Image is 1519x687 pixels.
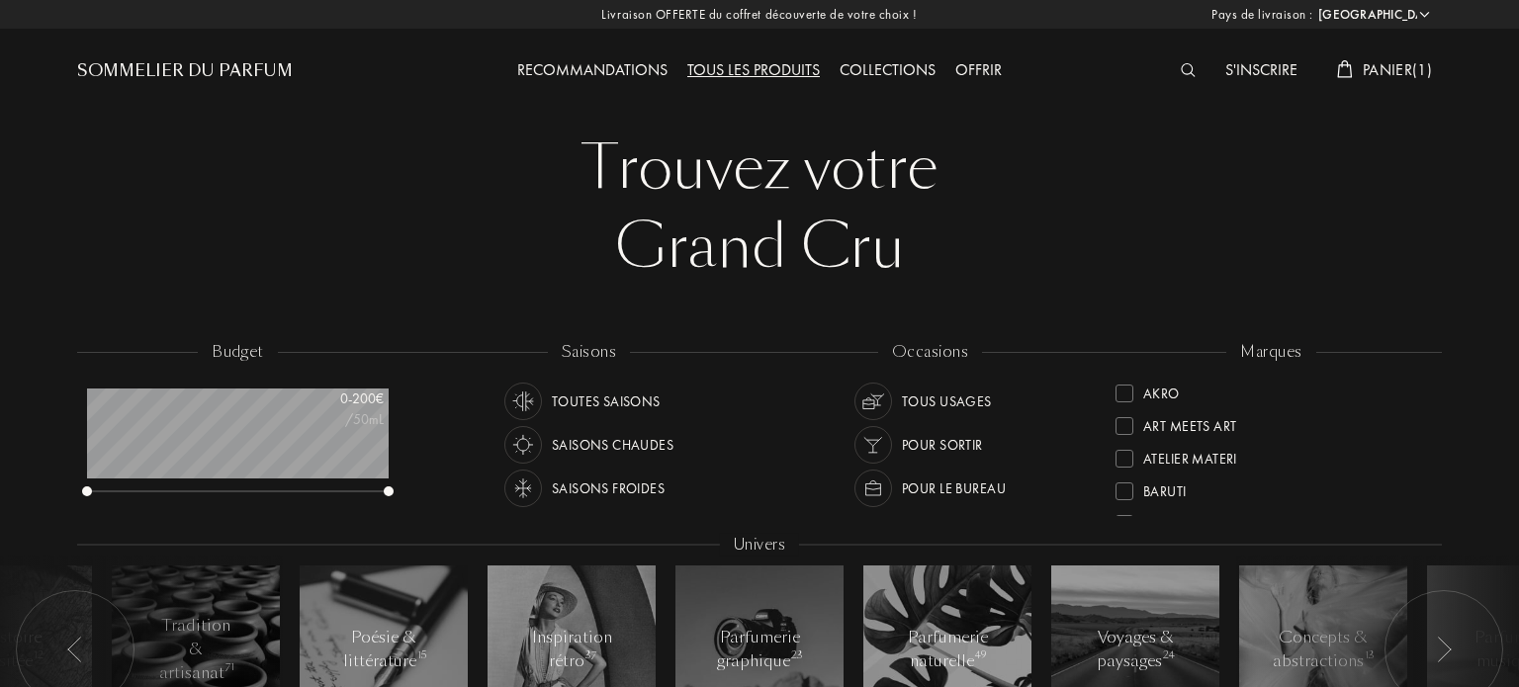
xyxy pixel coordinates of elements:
[509,474,537,502] img: usage_season_cold_white.svg
[1215,58,1307,84] div: S'inscrire
[830,58,945,84] div: Collections
[92,129,1427,208] div: Trouvez votre
[509,431,537,459] img: usage_season_hot_white.svg
[902,383,992,420] div: Tous usages
[859,387,887,415] img: usage_occasion_all_white.svg
[1436,637,1452,662] img: arr_left.svg
[552,426,673,464] div: Saisons chaudes
[720,534,799,557] div: Univers
[859,474,887,502] img: usage_occasion_work_white.svg
[791,648,803,662] span: 23
[878,341,982,364] div: occasions
[342,626,426,673] div: Poésie & littérature
[530,626,614,673] div: Inspiration rétro
[552,383,661,420] div: Toutes saisons
[198,341,278,364] div: budget
[285,388,384,409] div: 0 - 200 €
[1094,626,1178,673] div: Voyages & paysages
[945,59,1012,80] a: Offrir
[859,431,887,459] img: usage_occasion_party_white.svg
[1143,507,1241,534] div: Binet-Papillon
[1143,442,1237,469] div: Atelier Materi
[717,626,802,673] div: Parfumerie graphique
[1337,60,1353,78] img: cart_white.svg
[677,58,830,84] div: Tous les produits
[507,59,677,80] a: Recommandations
[417,648,426,662] span: 15
[92,208,1427,287] div: Grand Cru
[902,470,1006,507] div: Pour le bureau
[906,626,990,673] div: Parfumerie naturelle
[67,637,83,662] img: arr_left.svg
[1211,5,1313,25] span: Pays de livraison :
[552,470,665,507] div: Saisons froides
[1181,63,1196,77] img: search_icn_white.svg
[509,387,537,415] img: usage_season_average_white.svg
[1215,59,1307,80] a: S'inscrire
[507,58,677,84] div: Recommandations
[945,58,1012,84] div: Offrir
[830,59,945,80] a: Collections
[1143,409,1236,436] div: Art Meets Art
[548,341,630,364] div: saisons
[285,409,384,430] div: /50mL
[1143,377,1180,403] div: Akro
[975,648,986,662] span: 49
[677,59,830,80] a: Tous les produits
[1163,648,1175,662] span: 24
[902,426,983,464] div: Pour sortir
[77,59,293,83] a: Sommelier du Parfum
[1143,474,1187,501] div: Baruti
[1226,341,1315,364] div: marques
[585,648,596,662] span: 37
[1363,59,1432,80] span: Panier ( 1 )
